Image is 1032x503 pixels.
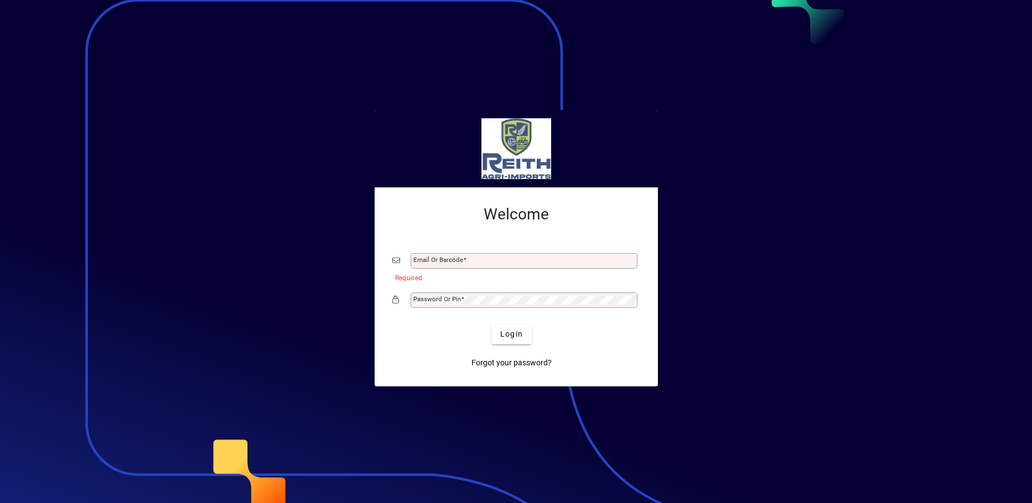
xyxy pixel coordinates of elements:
[500,328,523,340] span: Login
[491,324,532,344] button: Login
[395,271,631,283] mat-error: Required
[471,357,552,369] span: Forgot your password?
[413,295,461,303] mat-label: Password or Pin
[392,205,640,224] h2: Welcome
[467,353,556,373] a: Forgot your password?
[413,256,463,264] mat-label: Email or Barcode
